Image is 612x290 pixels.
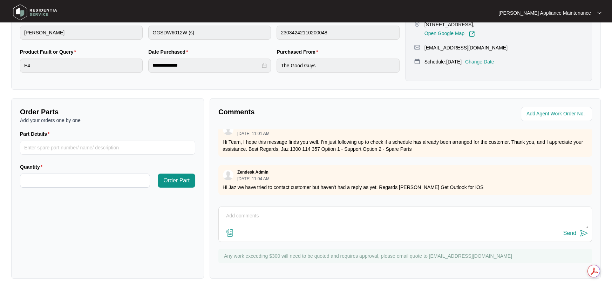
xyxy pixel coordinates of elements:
input: Product Model [148,26,271,40]
label: Date Purchased [148,48,191,55]
input: Part Details [20,141,195,155]
input: Purchased From [277,59,399,73]
img: map-pin [414,44,420,50]
img: user.svg [223,170,233,180]
input: Brand [20,26,143,40]
p: Any work exceeding $300 will need to be quoted and requires approval, please email quote to [EMAI... [224,252,589,259]
input: Serial Number [277,26,399,40]
p: Hi Team, I hope this message finds you well. I’m just following up to check if a schedule has alr... [223,139,588,153]
img: send-icon.svg [580,229,588,237]
img: file-attachment-doc.svg [226,229,234,237]
p: [PERSON_NAME] Appliance Maintenance [498,9,591,16]
input: Quantity [20,174,150,187]
p: Zendesk Admin [237,169,268,175]
img: dropdown arrow [597,11,601,15]
p: Comments [218,107,400,117]
label: Part Details [20,130,53,137]
input: Add Agent Work Order No. [526,110,588,118]
p: [EMAIL_ADDRESS][DOMAIN_NAME] [424,44,508,51]
p: Change Date [465,58,494,65]
p: [DATE] 11:04 AM [237,177,270,181]
label: Product Fault or Query [20,48,79,55]
img: map-pin [414,21,420,27]
input: Date Purchased [152,62,260,69]
img: Link-External [469,31,475,37]
p: Add your orders one by one [20,117,195,124]
img: user.svg [223,124,233,135]
span: Order Part [163,176,190,185]
div: Send [563,230,576,236]
p: Order Parts [20,107,195,117]
button: Send [563,229,588,238]
label: Purchased From [277,48,321,55]
label: Quantity [20,163,45,170]
button: Order Part [158,174,195,188]
img: residentia service logo [11,2,60,23]
input: Product Fault or Query [20,59,143,73]
a: Open Google Map [424,31,475,37]
p: Schedule: [DATE] [424,58,462,65]
p: Hi Jaz we have tried to contact customer but haven't had a reply as yet. Regards [PERSON_NAME] Ge... [223,184,588,191]
p: [STREET_ADDRESS], [424,21,475,28]
img: map-pin [414,58,420,65]
p: [DATE] 11:01 AM [237,131,270,136]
